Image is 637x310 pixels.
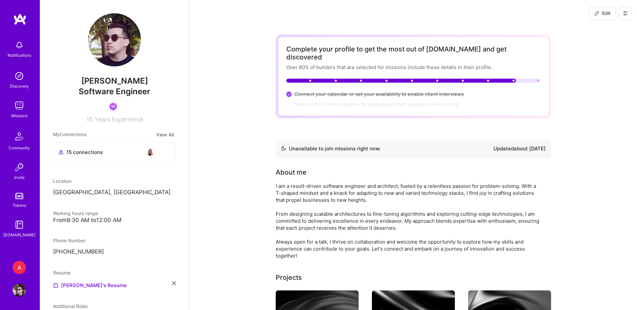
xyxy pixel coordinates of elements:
div: Tokens [13,202,26,209]
span: Additional Roles [53,303,88,309]
button: Edit [589,7,616,20]
div: I am a result-driven software engineer and architect, fueled by a relentless passion for problem-... [276,183,541,259]
img: avatar [157,148,165,156]
a: A [11,261,28,274]
div: From 8:30 AM to 12:00 AM [53,217,176,224]
span: Phone Number [53,238,86,243]
div: Missions [11,112,28,119]
div: Invite [14,174,25,181]
div: Community [9,144,30,151]
img: bell [13,39,26,52]
button: 15 connectionsavataravataravataravatar [53,142,176,164]
span: Resume [53,270,70,275]
div: Stand out in client searches by uploading a high quality profile picture [294,101,458,108]
div: Discovery [10,83,29,90]
div: Unavailable to join missions right now. [281,145,381,153]
img: User Avatar [13,283,26,297]
div: A [13,261,26,274]
img: avatar [162,148,170,156]
img: Community [11,128,27,144]
span: 15 connections [66,149,103,156]
div: [DOMAIN_NAME] [3,231,35,238]
img: avatar [146,148,154,156]
span: [PERSON_NAME] [53,76,176,86]
img: User Avatar [88,13,141,66]
div: About me [276,167,307,177]
div: Complete your profile to get the most out of [DOMAIN_NAME] and get discovered [286,45,540,61]
span: Working hours range [53,210,98,216]
img: guide book [13,218,26,231]
img: Availability [281,146,286,151]
a: User Avatar [11,283,28,297]
span: Edit [594,10,610,17]
div: Location [53,178,176,185]
p: [PHONE_NUMBER] [53,248,176,256]
i: icon Close [172,281,176,285]
div: Updated about [DATE] [493,145,546,153]
a: [PERSON_NAME]'s Resume [53,281,127,289]
p: [GEOGRAPHIC_DATA], [GEOGRAPHIC_DATA] [53,189,176,196]
span: 10 [86,116,93,123]
span: My Connections [53,131,87,138]
img: Resume [53,283,58,288]
img: Been on Mission [109,103,117,111]
span: Software Engineer [79,87,150,96]
div: Notifications [8,52,31,59]
button: View All [154,131,176,138]
img: teamwork [13,99,26,112]
img: discovery [13,69,26,83]
div: Over 80% of builders that are selected for missions include these details in their profile. [286,64,540,71]
img: logo [13,13,27,25]
span: Years Experience [95,116,143,123]
img: tokens [15,193,23,199]
div: Projects [276,272,302,282]
img: avatar [152,148,160,156]
img: Invite [13,161,26,174]
i: icon Collaborator [59,150,64,155]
